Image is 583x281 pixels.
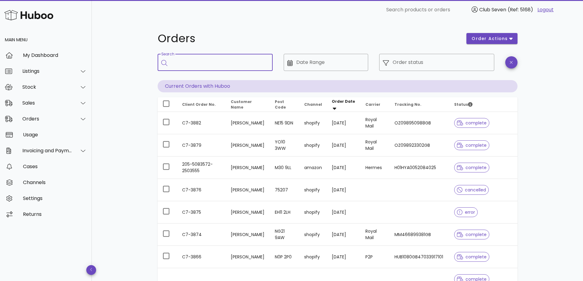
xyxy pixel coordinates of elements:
[270,134,299,157] td: YO10 3WW
[4,9,53,22] img: Huboo Logo
[299,201,327,224] td: shopify
[177,157,226,179] td: 205-5083572-2503555
[457,255,487,259] span: complete
[226,134,270,157] td: [PERSON_NAME]
[361,97,390,112] th: Carrier
[471,35,508,42] span: order actions
[457,143,487,147] span: complete
[508,6,533,13] span: (Ref: 5168)
[327,157,361,179] td: [DATE]
[537,6,554,13] a: Logout
[390,134,449,157] td: OZ098923302GB
[327,224,361,246] td: [DATE]
[457,121,487,125] span: complete
[177,201,226,224] td: C7-3875
[327,201,361,224] td: [DATE]
[22,100,72,106] div: Sales
[394,102,421,107] span: Tracking No.
[22,116,72,122] div: Orders
[365,102,380,107] span: Carrier
[23,52,87,58] div: My Dashboard
[226,201,270,224] td: [PERSON_NAME]
[177,179,226,201] td: C7-3876
[390,97,449,112] th: Tracking No.
[226,157,270,179] td: [PERSON_NAME]
[299,246,327,268] td: shopify
[177,97,226,112] th: Client Order No.
[457,165,487,170] span: complete
[299,179,327,201] td: shopify
[361,112,390,134] td: Royal Mail
[22,84,72,90] div: Stock
[332,99,355,104] span: Order Date
[390,157,449,179] td: H01HYA0052084025
[158,33,459,44] h1: Orders
[22,148,72,153] div: Invoicing and Payments
[299,224,327,246] td: shopify
[270,224,299,246] td: NG21 9AW
[177,224,226,246] td: C7-3874
[361,224,390,246] td: Royal Mail
[158,80,518,92] p: Current Orders with Huboo
[479,6,506,13] span: Club Seven
[299,157,327,179] td: amazon
[177,112,226,134] td: C7-3882
[270,246,299,268] td: N0P 2P0
[226,224,270,246] td: [PERSON_NAME]
[327,112,361,134] td: [DATE]
[270,179,299,201] td: 75207
[390,246,449,268] td: HUB1080GB47033917101
[304,102,322,107] span: Channel
[361,246,390,268] td: P2P
[23,164,87,169] div: Cases
[327,134,361,157] td: [DATE]
[327,97,361,112] th: Order Date: Sorted descending. Activate to remove sorting.
[23,132,87,138] div: Usage
[390,112,449,134] td: OZ098950988GB
[226,246,270,268] td: [PERSON_NAME]
[177,246,226,268] td: C7-3866
[361,134,390,157] td: Royal Mail
[23,211,87,217] div: Returns
[457,188,486,192] span: cancelled
[361,157,390,179] td: Hermes
[270,201,299,224] td: EH11 2LH
[327,179,361,201] td: [DATE]
[299,112,327,134] td: shopify
[390,224,449,246] td: MM466899381GB
[270,157,299,179] td: M30 9LL
[299,134,327,157] td: shopify
[231,99,252,110] span: Customer Name
[182,102,216,107] span: Client Order No.
[299,97,327,112] th: Channel
[327,246,361,268] td: [DATE]
[466,33,517,44] button: order actions
[23,195,87,201] div: Settings
[161,52,174,57] label: Search
[275,99,286,110] span: Post Code
[226,112,270,134] td: [PERSON_NAME]
[23,179,87,185] div: Channels
[226,179,270,201] td: [PERSON_NAME]
[177,134,226,157] td: C7-3879
[454,102,473,107] span: Status
[457,210,475,214] span: error
[270,97,299,112] th: Post Code
[457,232,487,237] span: complete
[270,112,299,134] td: NE15 9DN
[449,97,517,112] th: Status
[226,97,270,112] th: Customer Name
[22,68,72,74] div: Listings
